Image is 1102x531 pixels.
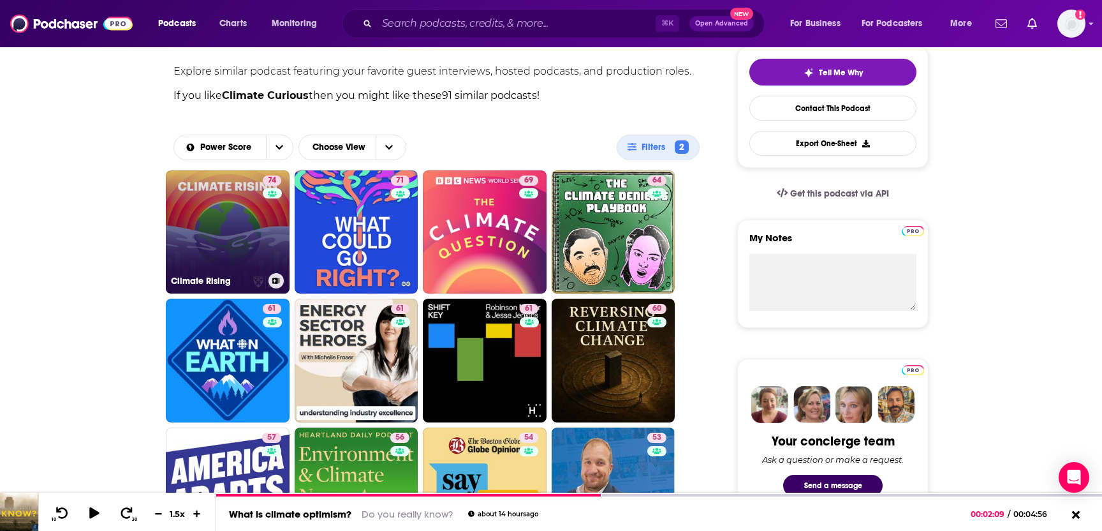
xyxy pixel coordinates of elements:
[647,304,666,314] a: 60
[767,178,899,209] a: Get this podcast via API
[391,176,409,186] a: 71
[295,299,418,423] a: 61
[396,174,404,187] span: 71
[525,303,533,315] span: 61
[173,135,293,160] h2: Choose List sort
[1057,10,1085,38] span: Logged in as Rbaldwin
[647,176,666,186] a: 64
[266,135,293,160] button: open menu
[552,170,675,294] a: 64
[173,65,700,77] p: Explore similar podcast featuring your favorite guest interviews, hosted podcasts, and production...
[652,431,661,444] span: 53
[1057,10,1085,38] button: Show profile menu
[524,431,533,444] span: 54
[642,143,670,152] span: Filters
[772,433,895,449] div: Your concierge team
[295,170,418,294] a: 71
[1075,10,1085,20] svg: Add a profile image
[166,299,290,423] a: 61
[749,96,916,121] a: Contact This Podcast
[171,276,263,287] h3: Climate Rising
[158,15,196,33] span: Podcasts
[950,15,972,33] span: More
[10,11,133,36] img: Podchaser - Follow, Share and Rate Podcasts
[749,59,916,86] button: tell me why sparkleTell Me Why
[173,87,700,104] p: If you like then you might like these 91 similar podcasts !
[878,386,915,423] img: Jon Profile
[853,13,941,34] button: open menu
[167,509,189,519] div: 1.5 x
[262,433,281,443] a: 57
[200,143,256,152] span: Power Score
[377,13,656,34] input: Search podcasts, credits, & more...
[902,365,924,375] img: Podchaser Pro
[222,89,309,101] strong: Climate Curious
[749,232,916,254] label: My Notes
[149,13,212,34] button: open menu
[941,13,988,34] button: open menu
[675,140,689,154] span: 2
[115,506,140,522] button: 30
[166,170,290,294] a: 74Climate Rising
[267,431,276,444] span: 57
[689,16,754,31] button: Open AdvancedNew
[1059,462,1089,493] div: Open Intercom Messenger
[423,299,547,423] a: 61
[302,137,376,158] span: Choose View
[695,20,748,27] span: Open Advanced
[423,170,547,294] a: 69
[902,226,924,236] img: Podchaser Pro
[362,508,453,520] a: Do you really know?
[1010,509,1060,519] span: 00:04:56
[390,433,409,443] a: 56
[902,363,924,375] a: Pro website
[396,303,404,315] span: 61
[819,68,863,78] span: Tell Me Why
[793,386,830,423] img: Barbara Profile
[520,304,538,314] a: 61
[391,304,409,314] a: 61
[652,303,661,315] span: 60
[519,433,538,443] a: 54
[263,304,281,314] a: 61
[211,13,254,34] a: Charts
[656,15,679,32] span: ⌘ K
[219,15,247,33] span: Charts
[749,131,916,156] button: Export One-Sheet
[762,454,904,465] div: Ask a question or make a request.
[395,431,404,444] span: 56
[49,506,73,522] button: 10
[552,299,675,423] a: 60
[835,386,872,423] img: Jules Profile
[1008,509,1010,519] span: /
[229,508,351,520] a: What is climate optimism?
[790,15,841,33] span: For Business
[468,511,538,518] div: about 14 hours ago
[1022,13,1042,34] a: Show notifications dropdown
[990,13,1012,34] a: Show notifications dropdown
[804,68,814,78] img: tell me why sparkle
[617,135,700,160] button: Filters2
[268,174,276,187] span: 74
[272,15,317,33] span: Monitoring
[647,433,666,443] a: 53
[174,143,266,152] button: open menu
[298,135,406,160] button: Choose View
[1057,10,1085,38] img: User Profile
[519,176,538,186] a: 69
[354,9,777,38] div: Search podcasts, credits, & more...
[524,174,533,187] span: 69
[783,475,883,497] button: Send a message
[652,174,661,187] span: 64
[132,517,137,522] span: 30
[263,176,281,186] a: 74
[52,517,56,522] span: 10
[268,303,276,315] span: 61
[971,509,1008,519] span: 00:02:09
[730,8,753,20] span: New
[781,13,856,34] button: open menu
[902,224,924,236] a: Pro website
[751,386,788,423] img: Sydney Profile
[263,13,334,34] button: open menu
